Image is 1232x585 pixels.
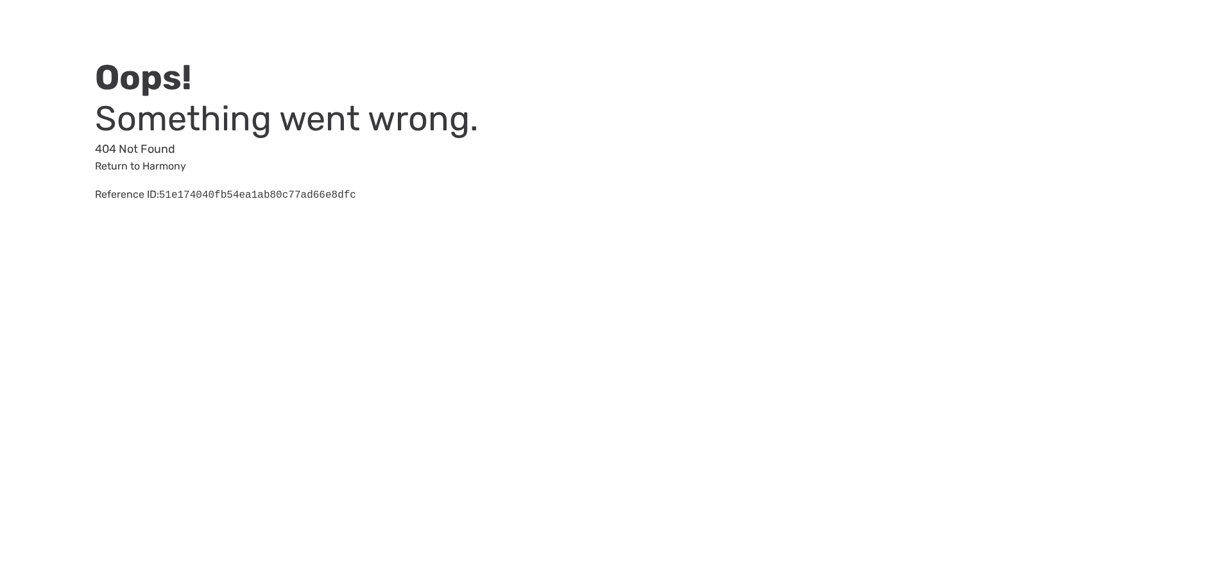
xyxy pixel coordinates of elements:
[159,189,356,201] pre: 51e174040fb54ea1ab80c77ad66e8dfc
[95,98,569,139] h3: Something went wrong.
[95,139,569,159] p: 404 Not Found
[95,160,186,172] a: Return to Harmony
[95,57,569,98] h2: Oops!
[95,187,569,203] div: Reference ID:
